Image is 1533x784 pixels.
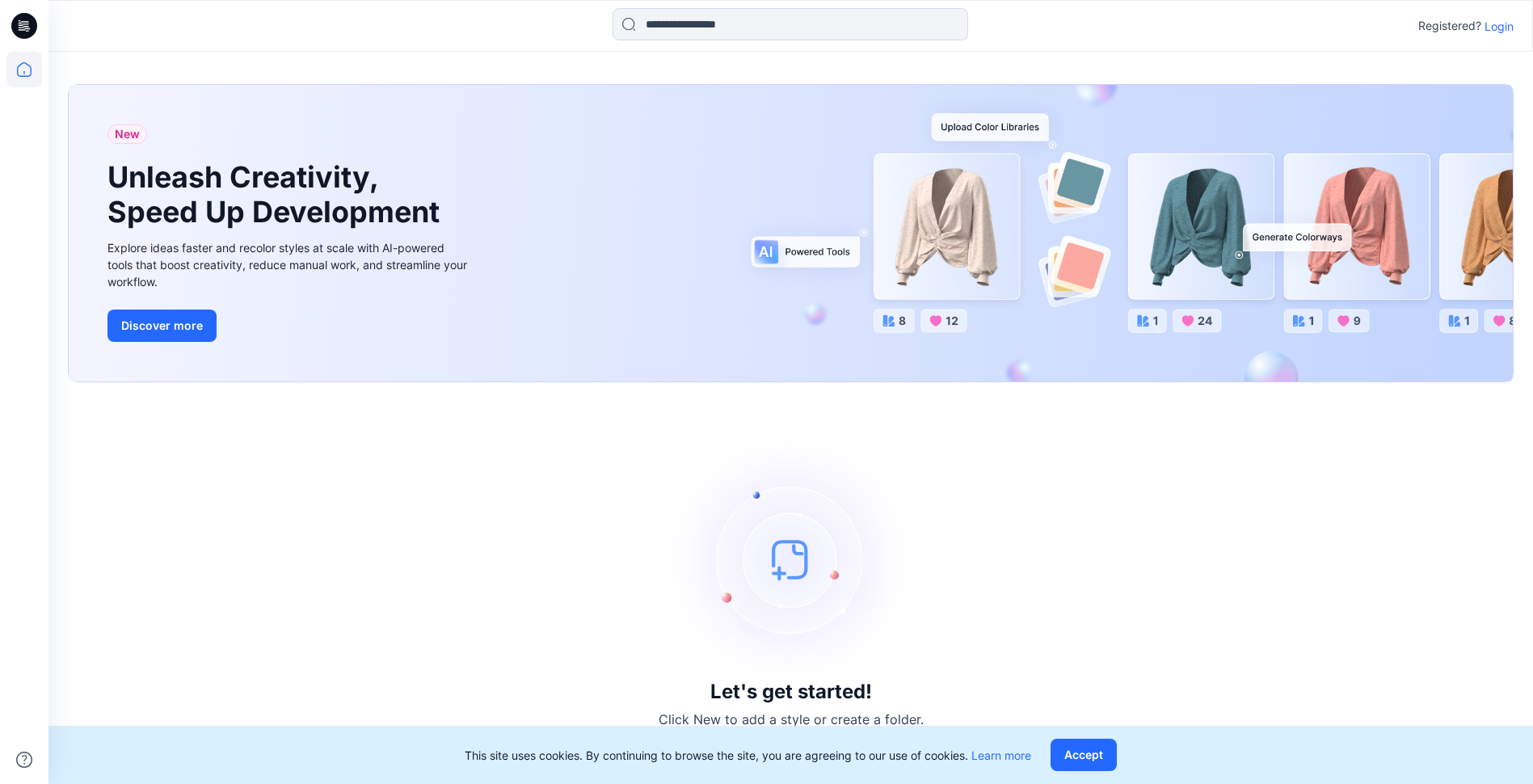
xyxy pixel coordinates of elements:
button: Discover more [107,310,217,342]
h1: Unleash Creativity, Speed Up Development [107,160,447,230]
span: New [115,124,140,144]
p: Click New to add a style or create a folder. [659,710,924,729]
a: Learn more [971,748,1031,762]
a: Discover more [107,310,471,342]
img: empty-state-image.svg [670,438,912,681]
div: Explore ideas faster and recolor styles at scale with AI-powered tools that boost creativity, red... [107,239,471,290]
p: Login [1485,18,1514,35]
p: Registered? [1418,16,1481,36]
p: This site uses cookies. By continuing to browse the site, you are agreeing to our use of cookies. [465,747,1031,764]
button: Accept [1051,739,1117,771]
h3: Let's get started! [710,681,872,703]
